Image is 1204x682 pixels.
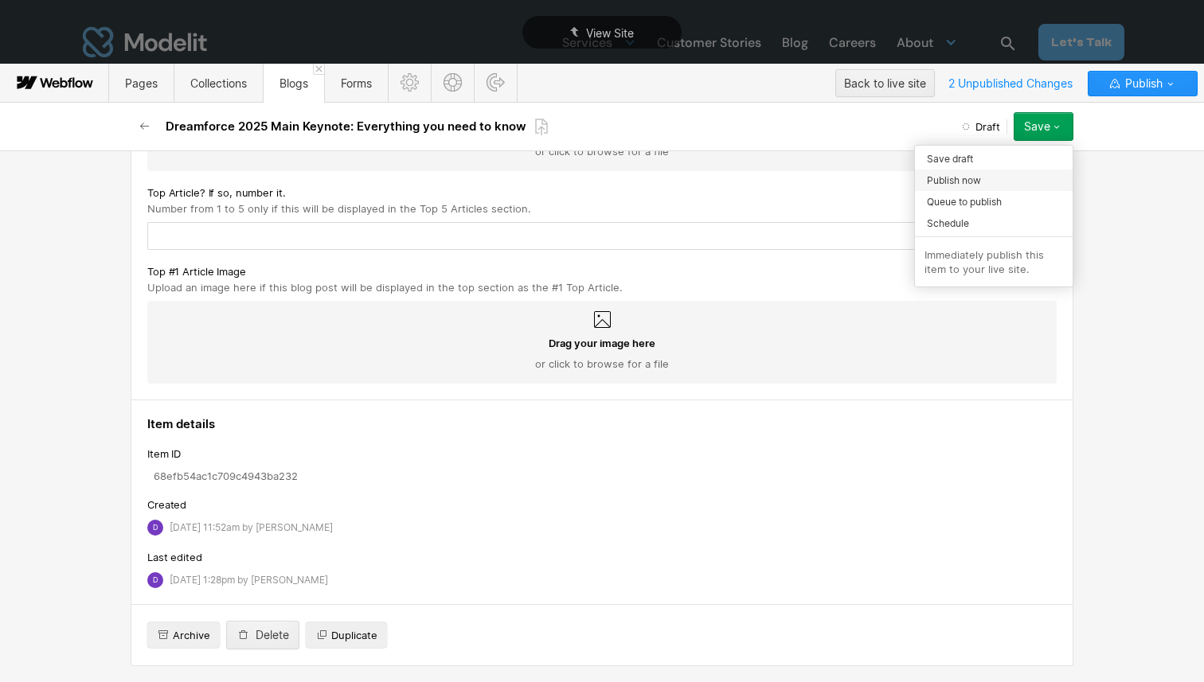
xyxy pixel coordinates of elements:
[844,72,926,95] div: Back to live site
[927,216,969,231] span: Schedule
[154,469,298,483] span: 68efb54ac1c709c4943ba232
[927,194,1002,209] span: Queue to publish
[147,446,181,461] span: Item ID
[166,119,526,134] h2: Dreamforce 2025 Main Keynote: Everything you need to know
[549,336,655,350] span: Drag your image here
[147,281,623,294] span: Upload an image here if this blog post will be displayed in the top section as the #1 Top Article.
[147,185,286,200] span: Top Article? If so, number it.
[147,497,186,512] span: Created
[170,575,328,586] div: [DATE] 1:28pm by [PERSON_NAME]
[256,629,289,641] div: Delete
[927,173,981,188] span: Publish now
[279,76,308,90] span: Blogs
[190,76,247,90] span: Collections
[226,621,299,649] button: Delete
[1122,72,1163,95] span: Publish
[331,628,377,642] span: Duplicate
[147,416,1057,432] h4: Item details
[835,69,935,97] button: Back to live site
[147,550,202,564] span: Last edited
[941,71,1080,95] span: 2 Unpublished Changes
[125,76,158,90] span: Pages
[927,151,973,166] span: Save draft
[147,622,220,648] button: Archive
[170,522,333,533] div: [DATE] 11:52am by [PERSON_NAME]
[535,144,669,158] span: or click to browse for a file
[306,622,387,648] button: Duplicate
[147,264,246,279] span: Top #1 Article Image
[586,26,634,40] span: View Site
[147,202,531,215] span: Number from 1 to 5 only if this will be displayed in the Top 5 Articles section.
[1088,71,1198,96] button: Publish
[535,357,669,371] span: or click to browse for a file
[173,628,210,642] span: Archive
[313,64,324,75] a: Close 'Blogs' tab
[341,76,372,90] span: Forms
